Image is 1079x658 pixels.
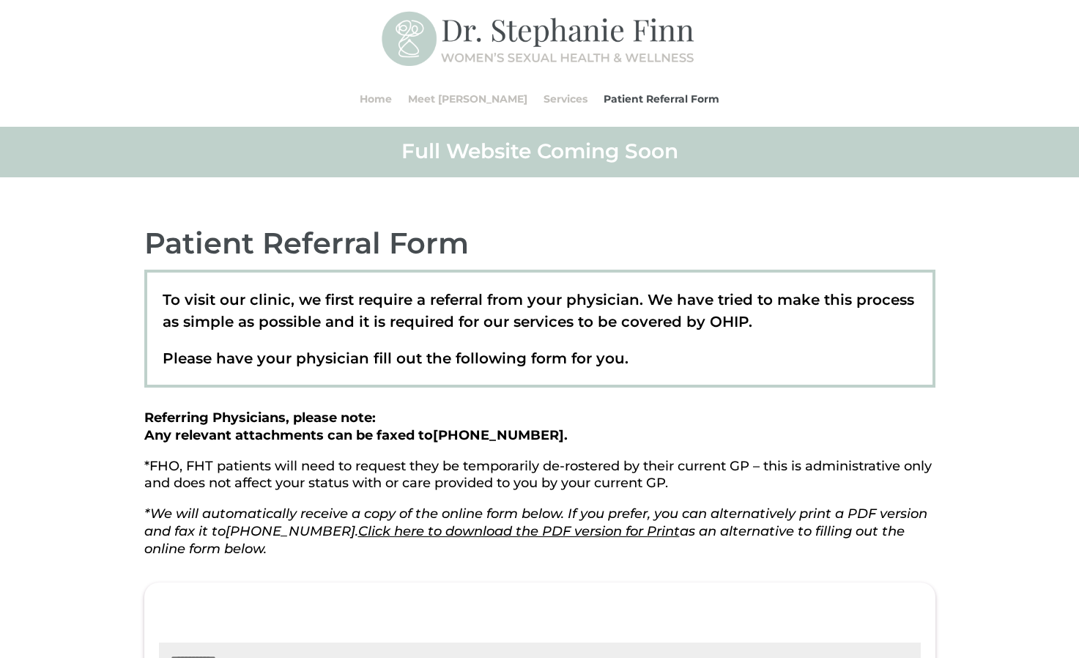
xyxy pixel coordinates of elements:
[433,427,564,443] span: [PHONE_NUMBER]
[144,138,935,171] h2: Full Website Coming Soon
[144,410,568,443] strong: Referring Physicians, please note: Any relevant attachments can be faxed to .
[144,458,935,506] p: *FHO, FHT patients will need to request they be temporarily de-rostered by their current GP – thi...
[544,71,587,127] a: Services
[408,71,527,127] a: Meet [PERSON_NAME]
[163,347,916,369] p: Please have your physician fill out the following form for you.
[144,506,927,557] em: *We will automatically receive a copy of the online form below. If you prefer, you can alternativ...
[226,523,355,539] span: [PHONE_NUMBER]
[358,523,680,539] a: Click here to download the PDF version for Print
[163,289,916,347] p: To visit our clinic, we first require a referral from your physician. We have tried to make this ...
[360,71,392,127] a: Home
[144,224,935,270] h2: Patient Referral Form
[604,71,719,127] a: Patient Referral Form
